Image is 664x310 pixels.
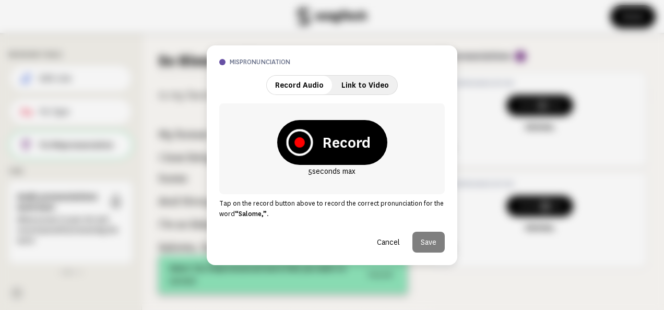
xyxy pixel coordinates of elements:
button: Save [412,232,445,253]
p: 5 seconds max [277,165,387,177]
button: Link to Video [333,76,397,94]
span: Record Audio [275,81,324,89]
strong: “ Salome, ” [235,210,267,218]
h3: mispronunciation [230,58,445,67]
p: Tap on the record button above to record the correct pronunciation for the word . [219,198,445,219]
button: Record Audio [267,76,332,94]
button: Cancel [369,232,408,253]
span: Link to Video [341,81,389,89]
strong: Record [322,132,371,153]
